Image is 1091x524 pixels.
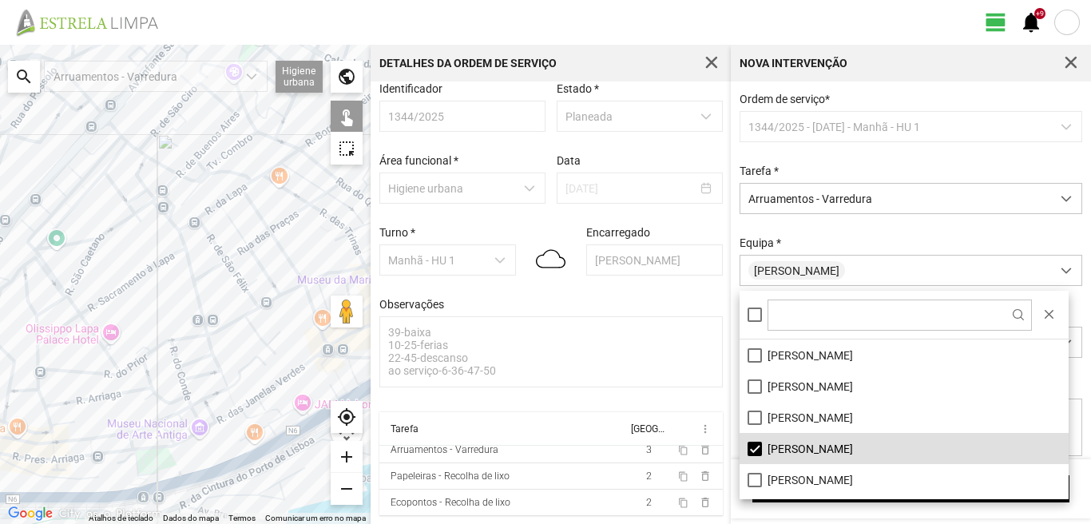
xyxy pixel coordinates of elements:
label: Estado * [557,82,599,95]
span: Arruamentos - Varredura [740,184,1051,213]
div: public [331,61,363,93]
button: Arraste o Pegman para o mapa para abrir o Street View [331,296,363,327]
span: [PERSON_NAME] [768,443,853,455]
div: [GEOGRAPHIC_DATA] [631,423,665,435]
div: Detalhes da Ordem de Serviço [379,58,557,69]
div: my_location [331,401,363,433]
button: content_copy [678,443,691,456]
label: Encarregado [586,226,650,239]
span: [PERSON_NAME] [768,380,853,393]
span: 2 [646,470,652,482]
div: Nova intervenção [740,58,847,69]
div: Papeleiras - Recolha de lixo [391,470,510,482]
a: Termos (abre num novo separador) [228,514,256,522]
div: Higiene urbana [276,61,323,93]
a: Abrir esta área no Google Maps (abre uma nova janela) [4,503,57,524]
span: notifications [1019,10,1043,34]
img: 04n.svg [536,242,565,276]
div: highlight_alt [331,133,363,165]
div: Tarefa [391,423,419,435]
li: Joaquim Dias [740,433,1069,464]
div: Arruamentos - Varredura [391,444,498,455]
div: add [331,441,363,473]
div: remove [331,473,363,505]
div: dropdown trigger [1051,184,1082,213]
span: content_copy [678,498,688,508]
span: [PERSON_NAME] [768,411,853,424]
span: delete_outline [699,496,712,509]
span: 3 [646,444,652,455]
div: touch_app [331,101,363,133]
label: Área funcional * [379,154,458,167]
span: content_copy [678,471,688,482]
button: Dados do mapa [163,513,219,524]
label: Turno * [379,226,415,239]
button: content_copy [678,496,691,509]
span: delete_outline [699,443,712,456]
li: Álvaro Marinho [740,339,1069,371]
label: Identificador [379,82,442,95]
label: Equipa * [740,236,781,249]
span: more_vert [699,423,712,435]
li: Artur Pereira [740,371,1069,402]
button: content_copy [678,470,691,482]
span: content_copy [678,445,688,455]
span: [PERSON_NAME] [768,349,853,362]
label: Observações [379,298,444,311]
span: [PERSON_NAME] [748,261,845,280]
li: Hélder Cunha [740,402,1069,433]
li: José Seixas [740,464,1069,495]
span: view_day [984,10,1008,34]
span: delete_outline [699,470,712,482]
span: [PERSON_NAME] [768,474,853,486]
label: Data [557,154,581,167]
div: Ecopontos - Recolha de lixo [391,497,510,508]
div: search [8,61,40,93]
div: +9 [1034,8,1045,19]
img: Google [4,503,57,524]
img: file [11,8,176,37]
span: Ordem de serviço [740,93,830,105]
label: Tarefa * [740,165,779,177]
span: 2 [646,497,652,508]
a: Comunicar um erro no mapa [265,514,366,522]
